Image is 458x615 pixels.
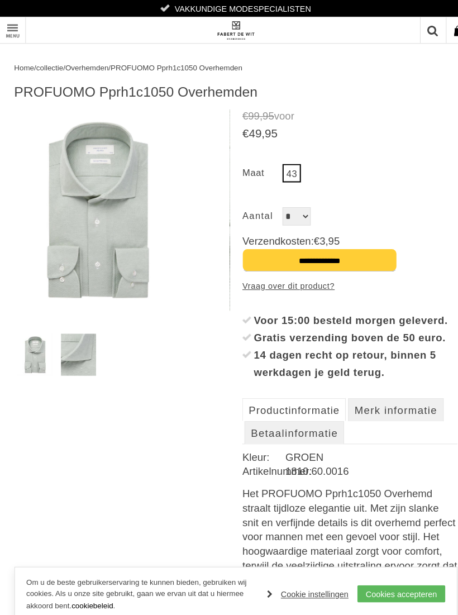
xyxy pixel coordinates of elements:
div: Het PROFUOMO Pprh1c1050 Overhemd straalt tijdloze elegantie uit. Met zijn slanke snit en verfijnd... [235,473,444,612]
span: € [235,107,241,118]
label: Aantal [235,201,274,219]
span: € [235,123,241,136]
img: PROFUOMO Pprh1c1050 Overhemden [223,106,386,302]
span: 49 [241,123,254,136]
ul: Maat [235,159,444,179]
span: Verzendkosten: [235,227,444,241]
a: 43 [274,159,292,177]
a: Fabert de Wit [121,17,336,42]
dd: 1810.60.0016 [277,451,444,464]
dt: Kleur: [235,437,277,451]
dd: GROEN [277,437,444,451]
div: Voor 15:00 besteld morgen geleverd. [246,303,444,320]
a: cookiebeleid [69,584,109,592]
span: 95 [318,228,330,240]
span: € [304,228,310,240]
p: Om u de beste gebruikerservaring te kunnen bieden, gebruiken wij cookies. Als u onze site gebruik... [26,560,249,594]
h1: PROFUOMO Pprh1c1050 Overhemden [14,81,445,98]
span: 95 [257,123,269,136]
span: voor [235,106,444,120]
span: 3 [310,228,316,240]
div: Gratis verzending boven de 50 euro. [246,320,444,336]
span: , [252,107,255,118]
a: Home [14,61,34,70]
img: profuomo-pprh1c1050-overhemden [59,324,93,365]
span: / [61,61,64,70]
span: 0 [446,20,455,28]
span: 99 [241,107,252,118]
a: Cookies accepteren [347,568,433,585]
a: Overhemden [64,61,106,70]
dt: Artikelnummer: [235,451,277,464]
span: 95 [255,107,266,118]
a: Vraag over dit product? [235,269,325,286]
a: PROFUOMO Pprh1c1050 Overhemden [107,61,235,70]
a: Betaalinformatie [237,409,334,431]
span: , [254,123,257,136]
a: Productinformatie [235,387,336,409]
img: PROFUOMO Pprh1c1050 Overhemden [14,106,177,302]
span: / [106,61,108,70]
a: collectie [35,61,61,70]
a: Cookie instellingen [259,569,338,585]
a: Merk informatie [338,387,431,409]
span: , [316,228,318,240]
li: 14 dagen recht op retour, binnen 5 werkdagen je geld terug. [235,336,444,370]
span: / [33,61,35,70]
img: Fabert de Wit [209,20,249,39]
img: profuomo-pprh1c1050-overhemden [17,324,51,365]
